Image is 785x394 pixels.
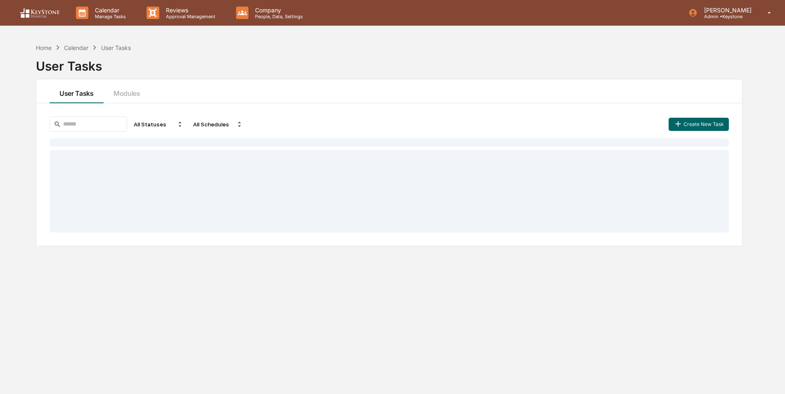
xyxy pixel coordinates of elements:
[20,8,59,18] img: logo
[64,44,88,51] div: Calendar
[698,14,756,19] p: Admin • Keystone
[698,7,756,14] p: [PERSON_NAME]
[36,52,742,74] div: User Tasks
[669,118,729,131] button: Create New Task
[248,7,307,14] p: Company
[88,14,130,19] p: Manage Tasks
[50,79,104,103] button: User Tasks
[88,7,130,14] p: Calendar
[190,118,246,131] div: All Schedules
[101,44,131,51] div: User Tasks
[159,14,220,19] p: Approval Management
[36,44,52,51] div: Home
[159,7,220,14] p: Reviews
[104,79,150,103] button: Modules
[130,118,187,131] div: All Statuses
[248,14,307,19] p: People, Data, Settings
